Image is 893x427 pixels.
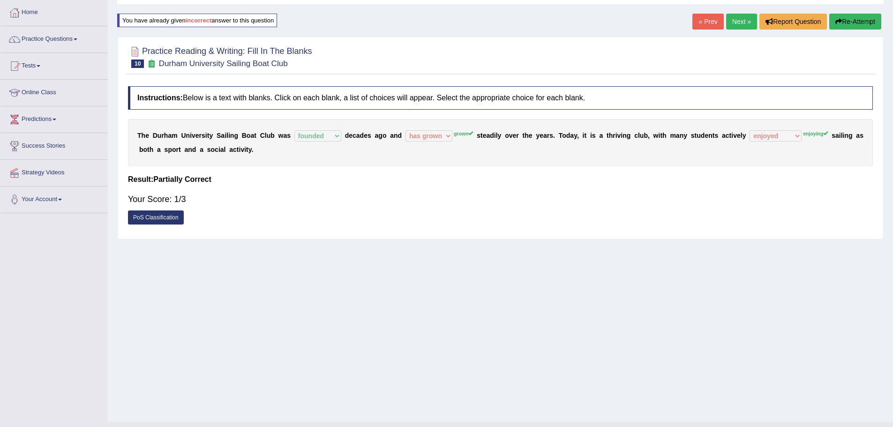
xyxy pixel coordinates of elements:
[179,146,181,153] b: t
[165,146,168,153] b: s
[803,131,828,136] sup: enjoying
[383,132,387,139] b: o
[683,132,687,139] b: y
[496,132,498,139] b: l
[128,175,873,184] h4: Result:
[653,132,659,139] b: w
[640,132,644,139] b: u
[486,132,490,139] b: a
[829,14,881,30] button: Re-Attempt
[233,146,237,153] b: c
[509,132,513,139] b: v
[0,26,107,50] a: Practice Questions
[670,132,675,139] b: m
[220,146,224,153] b: a
[615,132,617,139] b: i
[186,17,212,24] b: incorrect
[714,132,718,139] b: s
[513,132,517,139] b: e
[150,146,154,153] b: h
[211,146,215,153] b: o
[398,132,402,139] b: d
[835,132,839,139] b: a
[128,45,312,68] h2: Practice Reading & Writing: Fill In The Blanks
[192,132,195,139] b: v
[153,132,158,139] b: D
[0,160,107,183] a: Strategy Videos
[529,132,533,139] b: e
[128,210,184,225] a: PoS Classification
[260,132,265,139] b: C
[172,146,176,153] b: o
[680,132,684,139] b: n
[224,146,226,153] b: l
[498,132,502,139] b: y
[584,132,586,139] b: t
[480,132,483,139] b: t
[244,146,246,153] b: i
[574,132,577,139] b: y
[860,132,863,139] b: s
[128,188,873,210] div: Your Score: 1/3
[844,132,848,139] b: n
[207,146,211,153] b: s
[184,146,188,153] b: a
[676,132,680,139] b: a
[248,146,252,153] b: y
[176,146,179,153] b: r
[161,132,164,139] b: r
[0,80,107,103] a: Online Class
[483,132,487,139] b: e
[131,60,144,68] span: 10
[218,146,220,153] b: i
[731,132,733,139] b: i
[283,132,287,139] b: a
[659,132,660,139] b: i
[368,132,371,139] b: s
[726,132,729,139] b: c
[743,132,746,139] b: y
[207,132,210,139] b: t
[547,132,549,139] b: r
[609,132,613,139] b: h
[192,146,196,153] b: d
[353,132,356,139] b: c
[848,132,853,139] b: g
[168,146,172,153] b: p
[234,132,238,139] b: g
[726,14,757,30] a: Next »
[158,132,162,139] b: u
[202,132,205,139] b: s
[490,132,494,139] b: d
[230,132,234,139] b: n
[525,132,529,139] b: h
[356,132,360,139] b: a
[229,146,233,153] b: a
[239,146,241,153] b: i
[839,132,841,139] b: i
[142,132,146,139] b: h
[0,106,107,130] a: Predictions
[186,132,190,139] b: n
[623,132,627,139] b: n
[523,132,525,139] b: t
[199,132,202,139] b: r
[247,132,251,139] b: o
[607,132,609,139] b: t
[617,132,621,139] b: v
[252,146,254,153] b: .
[695,132,697,139] b: t
[577,132,579,139] b: ,
[157,146,161,153] b: a
[117,14,277,27] div: You have already given answer to this question
[190,132,192,139] b: i
[215,146,218,153] b: c
[250,132,254,139] b: a
[349,132,353,139] b: e
[540,132,543,139] b: e
[592,132,596,139] b: s
[270,132,275,139] b: b
[242,132,247,139] b: B
[856,132,860,139] b: a
[559,132,563,139] b: T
